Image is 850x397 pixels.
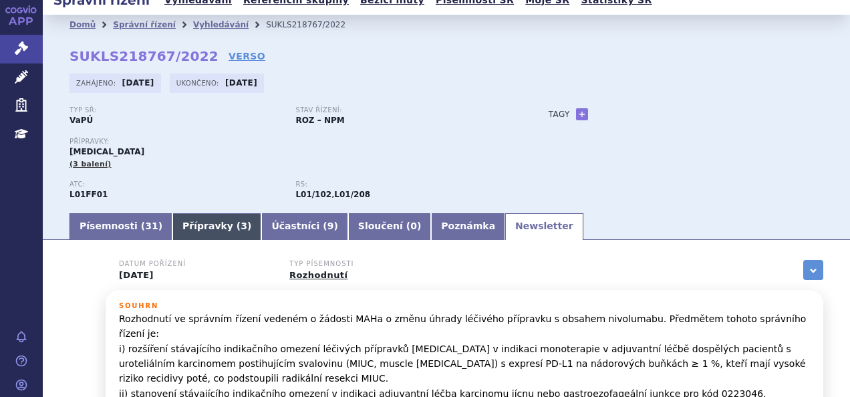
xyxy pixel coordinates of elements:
[69,180,282,188] p: ATC:
[76,78,118,88] span: Zahájeno:
[266,15,363,35] li: SUKLS218767/2022
[261,213,347,240] a: Účastníci (9)
[334,190,370,199] strong: nivolumab k léčbě metastazujícího kolorektálního karcinomu
[289,260,443,268] h3: Typ písemnosti
[69,20,96,29] a: Domů
[576,108,588,120] a: +
[69,116,93,125] strong: VaPÚ
[122,78,154,88] strong: [DATE]
[327,221,334,231] span: 9
[119,302,810,310] h3: Souhrn
[295,116,344,125] strong: ROZ – NPM
[431,213,505,240] a: Poznámka
[69,138,522,146] p: Přípravky:
[549,106,570,122] h3: Tagy
[410,221,417,231] span: 0
[176,78,222,88] span: Ukončeno:
[119,270,273,281] p: [DATE]
[295,180,508,188] p: RS:
[225,78,257,88] strong: [DATE]
[348,213,431,240] a: Sloučení (0)
[69,147,144,156] span: [MEDICAL_DATA]
[69,48,219,64] strong: SUKLS218767/2022
[145,221,158,231] span: 31
[295,180,521,201] div: ,
[119,260,273,268] h3: Datum pořízení
[505,213,583,240] a: Newsletter
[295,190,331,199] strong: nivolumab
[69,190,108,199] strong: NIVOLUMAB
[289,270,347,280] a: Rozhodnutí
[803,260,823,280] a: zobrazit vše
[229,49,265,63] a: VERSO
[69,106,282,114] p: Typ SŘ:
[113,20,176,29] a: Správní řízení
[69,213,172,240] a: Písemnosti (31)
[193,20,249,29] a: Vyhledávání
[241,221,247,231] span: 3
[295,106,508,114] p: Stav řízení:
[172,213,261,240] a: Přípravky (3)
[69,160,112,168] span: (3 balení)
